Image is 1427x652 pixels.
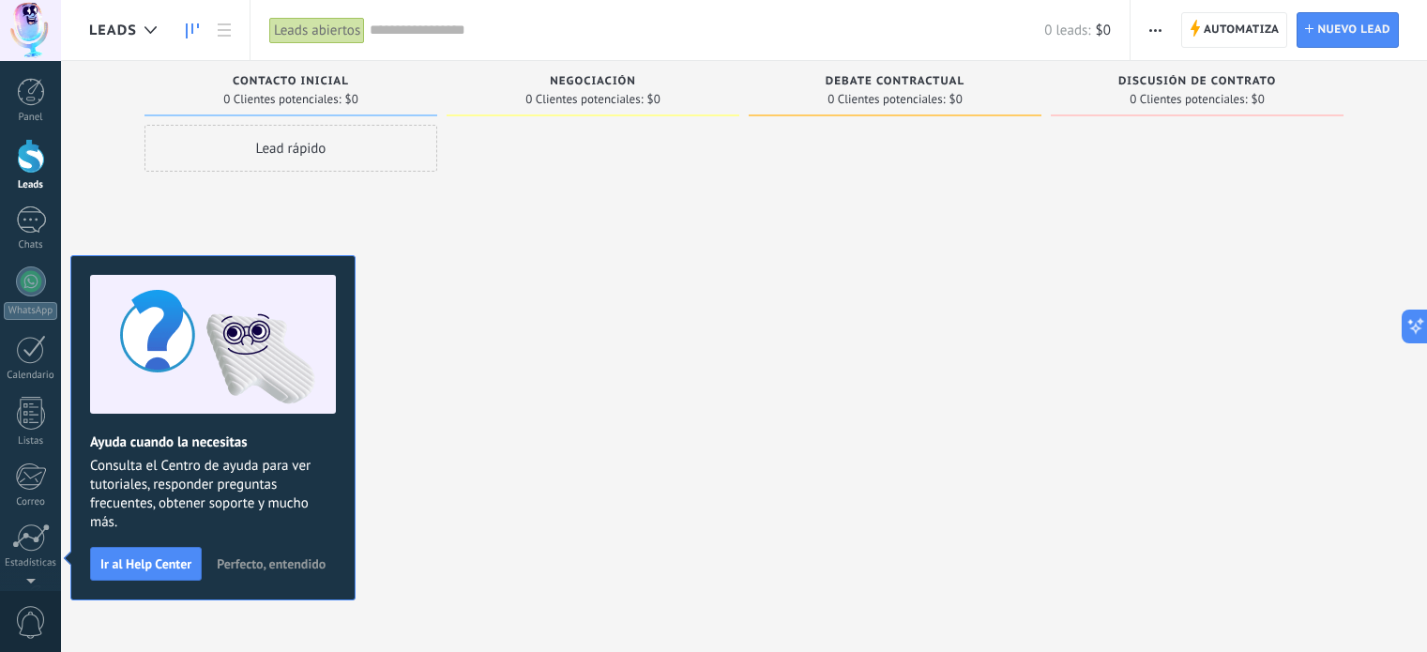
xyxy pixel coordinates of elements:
div: Discusión de contrato [1060,75,1334,91]
span: Negociación [550,75,636,88]
span: $0 [1096,22,1111,39]
a: Automatiza [1181,12,1288,48]
a: Lista [208,12,240,49]
span: $0 [1252,94,1265,105]
button: Más [1142,12,1169,48]
div: Chats [4,239,58,251]
span: 0 Clientes potenciales: [827,94,945,105]
div: Panel [4,112,58,124]
div: Listas [4,435,58,447]
div: Negociación [456,75,730,91]
span: Discusión de contrato [1118,75,1276,88]
span: Nuevo lead [1317,13,1390,47]
span: 0 Clientes potenciales: [1130,94,1247,105]
span: Perfecto, entendido [217,557,326,570]
h2: Ayuda cuando la necesitas [90,433,336,451]
span: 0 leads: [1044,22,1090,39]
a: Nuevo lead [1297,12,1399,48]
span: $0 [345,94,358,105]
span: 0 Clientes potenciales: [525,94,643,105]
a: Leads [176,12,208,49]
span: Automatiza [1204,13,1280,47]
span: Consulta el Centro de ayuda para ver tutoriales, responder preguntas frecuentes, obtener soporte ... [90,457,336,532]
span: Leads [89,22,137,39]
div: WhatsApp [4,302,57,320]
span: Debate contractual [826,75,964,88]
span: Ir al Help Center [100,557,191,570]
span: Contacto inicial [233,75,349,88]
span: $0 [949,94,963,105]
div: Lead rápido [144,125,437,172]
div: Estadísticas [4,557,58,569]
button: Ir al Help Center [90,547,202,581]
div: Correo [4,496,58,508]
div: Contacto inicial [154,75,428,91]
div: Calendario [4,370,58,382]
span: 0 Clientes potenciales: [223,94,341,105]
button: Perfecto, entendido [208,550,334,578]
div: Leads abiertos [269,17,365,44]
div: Debate contractual [758,75,1032,91]
span: $0 [647,94,660,105]
div: Leads [4,179,58,191]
